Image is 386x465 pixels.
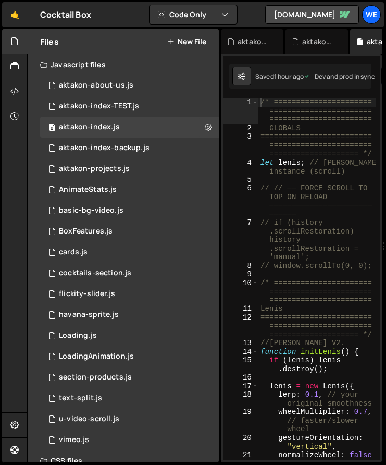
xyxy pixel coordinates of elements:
div: 3 [223,132,258,158]
div: 20 [223,434,258,451]
a: [DOMAIN_NAME] [265,5,359,24]
div: havana-sprite.js [59,310,119,320]
div: aktakon-index-TEST.js [302,36,335,47]
div: 12094/36679.js [40,304,219,325]
div: cards.js [59,248,88,257]
div: u-video-scroll.js [59,414,119,424]
div: aktakon-index.js [59,123,120,132]
div: 12094/30497.js [40,221,219,242]
div: 4 [223,158,258,176]
div: 2 [223,124,258,133]
div: Loading.js [59,331,97,340]
div: 9 [223,270,258,279]
div: 1 hour ago [274,72,304,81]
div: aktakon-projects.js [59,164,130,174]
a: 🤙 [2,2,28,27]
div: 16 [223,373,258,382]
div: text-split.js [59,394,102,403]
div: 12094/36060.js [40,263,219,284]
div: 12094/34884.js [40,325,219,346]
div: 8 [223,262,258,271]
div: aktakon-index-TEST.js [59,102,139,111]
div: 12094/35474.js [40,284,219,304]
div: 12 [223,313,258,339]
div: 1 [223,98,258,124]
div: 12094/44389.js [40,158,219,179]
div: 12094/30498.js [40,179,219,200]
div: aktakon-index-backup.js [238,36,271,47]
div: 12094/44999.js [40,96,219,117]
div: 10 [223,279,258,305]
div: 12094/44174.js [40,138,219,158]
div: 6 [223,184,258,218]
div: 12094/34793.js [40,242,219,263]
span: 0 [49,124,55,132]
div: Dev and prod in sync [304,72,375,81]
div: 17 [223,382,258,391]
div: 18 [223,390,258,408]
button: New File [167,38,206,46]
div: 12094/29507.js [40,430,219,450]
div: 12094/41439.js [40,388,219,409]
div: 19 [223,408,258,434]
div: 12094/30492.js [40,346,219,367]
div: flickity-slider.js [59,289,115,299]
div: Cocktail Box [40,8,91,21]
div: basic-bg-video.js [59,206,123,215]
div: 12094/41429.js [40,409,219,430]
div: aktakon-index-backup.js [59,143,150,153]
div: AnimateStats.js [59,185,117,194]
div: LoadingAnimation.js [59,352,134,361]
div: cocktails-section.js [59,268,131,278]
div: BoxFeatures.js [59,227,113,236]
div: Javascript files [28,54,219,75]
button: Code Only [150,5,237,24]
div: 12094/36059.js [40,367,219,388]
div: 12094/36058.js [40,200,219,221]
div: vimeo.js [59,435,89,445]
div: 11 [223,304,258,313]
div: section-products.js [59,373,132,382]
div: 7 [223,218,258,262]
div: 13 [223,339,258,348]
div: aktakon-about-us.js [59,81,133,90]
div: 15 [223,356,258,373]
div: 12094/44521.js [40,75,219,96]
div: Saved [255,72,304,81]
h2: Files [40,36,59,47]
div: 12094/43364.js [40,117,219,138]
div: 14 [223,348,258,357]
a: We [362,5,381,24]
div: 5 [223,176,258,185]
